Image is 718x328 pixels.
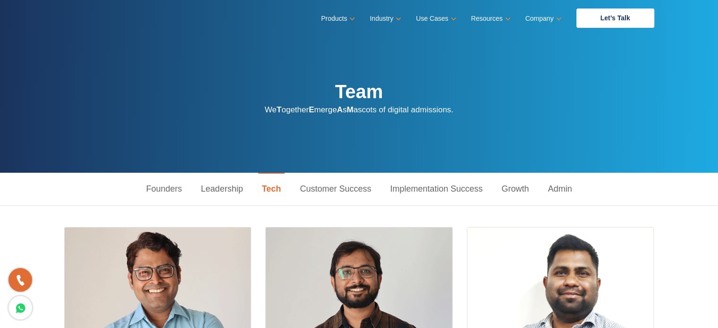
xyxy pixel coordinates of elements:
strong: Team [335,81,383,102]
a: Tech [253,173,291,205]
a: Industry [370,12,399,25]
strong: T [277,105,281,114]
a: Company [525,12,560,25]
a: Admin [538,173,581,205]
a: Leadership [192,173,253,205]
a: Growth [492,173,538,205]
a: Founders [136,173,191,205]
a: Use Cases [416,12,454,25]
a: Let’s Talk [576,8,654,28]
a: Customer Success [290,173,380,205]
strong: M [346,105,353,114]
strong: A [337,105,343,114]
strong: E [309,105,314,114]
p: We ogether merge s ascots of digital admissions. [265,103,453,117]
a: Resources [471,12,509,25]
a: Products [321,12,353,25]
a: Implementation Success [380,173,492,205]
